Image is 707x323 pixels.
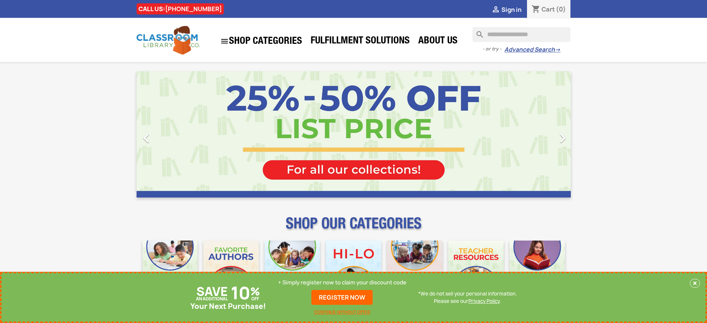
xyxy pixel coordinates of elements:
a: Advanced Search→ [504,46,560,53]
img: CLC_Phonics_And_Decodables_Mobile.jpg [265,241,320,296]
a: SHOP CATEGORIES [216,33,306,49]
i: search [472,27,481,36]
input: Search [472,27,570,42]
img: CLC_Bulk_Mobile.jpg [143,241,198,296]
span: (0) [556,5,566,13]
div: CALL US: [137,3,224,14]
img: CLC_Favorite_Authors_Mobile.jpg [203,241,259,296]
i: shopping_cart [531,5,540,14]
span: Sign in [501,6,521,14]
a: Next [505,71,571,198]
i:  [137,129,156,147]
a: Fulfillment Solutions [307,34,413,49]
a:  Sign in [491,6,521,14]
i:  [553,129,572,147]
a: [PHONE_NUMBER] [165,5,222,13]
span: → [555,46,560,53]
img: CLC_Dyslexia_Mobile.jpg [510,241,565,296]
p: SHOP OUR CATEGORIES [137,221,571,235]
img: Classroom Library Company [137,26,200,55]
span: - or try - [482,45,504,53]
span: Cart [541,5,555,13]
a: Previous [137,71,202,198]
i:  [491,6,500,14]
img: CLC_Teacher_Resources_Mobile.jpg [448,241,504,296]
ul: Carousel container [137,71,571,198]
img: CLC_Fiction_Nonfiction_Mobile.jpg [387,241,442,296]
i:  [220,37,229,46]
a: About Us [415,34,461,49]
img: CLC_HiLo_Mobile.jpg [326,241,381,296]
